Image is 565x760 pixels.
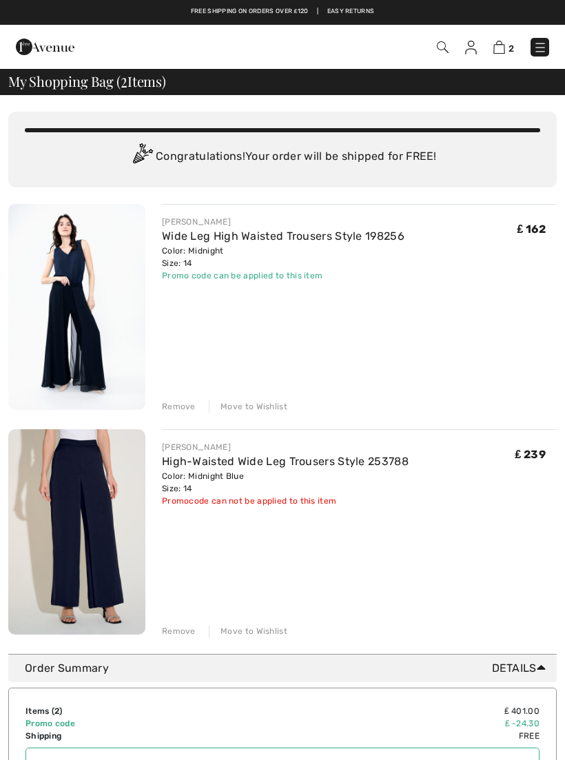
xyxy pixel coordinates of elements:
span: 2 [121,71,127,89]
div: Color: Midnight Blue Size: 14 [162,470,409,495]
img: Congratulation2.svg [128,143,156,171]
td: Promo code [25,717,253,730]
a: Free shipping on orders over ₤120 [191,7,309,17]
img: 1ère Avenue [16,33,74,61]
div: Remove [162,625,196,637]
div: [PERSON_NAME] [162,441,409,453]
span: 2 [54,706,59,716]
td: Shipping [25,730,253,742]
img: Shopping Bag [493,41,505,54]
span: Details [492,660,551,677]
div: Order Summary [25,660,551,677]
a: High-Waisted Wide Leg Trousers Style 253788 [162,455,409,468]
img: Search [437,41,449,53]
div: Promocode can not be applied to this item [162,495,409,507]
span: ₤ 239 [515,448,546,461]
div: Promo code can be applied to this item [162,269,404,282]
span: | [317,7,318,17]
img: My Info [465,41,477,54]
td: Items ( ) [25,705,253,717]
span: 2 [508,43,514,54]
div: Move to Wishlist [209,625,287,637]
span: ₤ 162 [517,223,546,236]
a: 1ère Avenue [16,39,74,52]
a: Wide Leg High Waisted Trousers Style 198256 [162,229,404,243]
td: ₤ -24.30 [253,717,540,730]
img: Wide Leg High Waisted Trousers Style 198256 [8,204,145,410]
span: My Shopping Bag ( Items) [8,74,166,88]
div: Congratulations! Your order will be shipped for FREE! [25,143,540,171]
div: Color: Midnight Size: 14 [162,245,404,269]
img: High-Waisted Wide Leg Trousers Style 253788 [8,429,145,635]
div: Remove [162,400,196,413]
a: 2 [493,39,514,55]
div: [PERSON_NAME] [162,216,404,228]
div: Move to Wishlist [209,400,287,413]
img: Menu [533,41,547,54]
td: Free [253,730,540,742]
td: ₤ 401.00 [253,705,540,717]
a: Easy Returns [327,7,375,17]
